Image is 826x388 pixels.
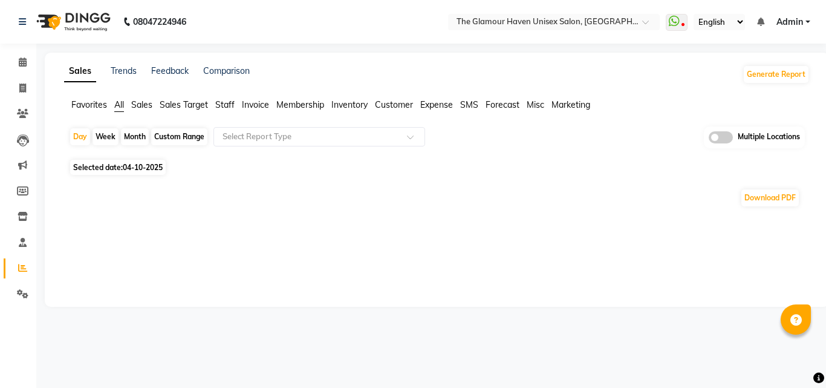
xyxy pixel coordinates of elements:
a: Feedback [151,65,189,76]
span: SMS [460,99,478,110]
div: Month [121,128,149,145]
span: Sales Target [160,99,208,110]
img: logo [31,5,114,39]
span: Admin [776,16,803,28]
div: Custom Range [151,128,207,145]
span: Misc [527,99,544,110]
span: All [114,99,124,110]
b: 08047224946 [133,5,186,39]
span: Customer [375,99,413,110]
span: Inventory [331,99,368,110]
span: Forecast [486,99,519,110]
span: Staff [215,99,235,110]
span: Invoice [242,99,269,110]
span: 04-10-2025 [123,163,163,172]
span: Marketing [551,99,590,110]
span: Multiple Locations [738,131,800,143]
div: Day [70,128,90,145]
span: Sales [131,99,152,110]
a: Comparison [203,65,250,76]
a: Trends [111,65,137,76]
span: Expense [420,99,453,110]
span: Selected date: [70,160,166,175]
span: Membership [276,99,324,110]
a: Sales [64,61,96,82]
div: Week [93,128,119,145]
button: Download PDF [741,189,799,206]
button: Generate Report [744,66,808,83]
span: Favorites [71,99,107,110]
